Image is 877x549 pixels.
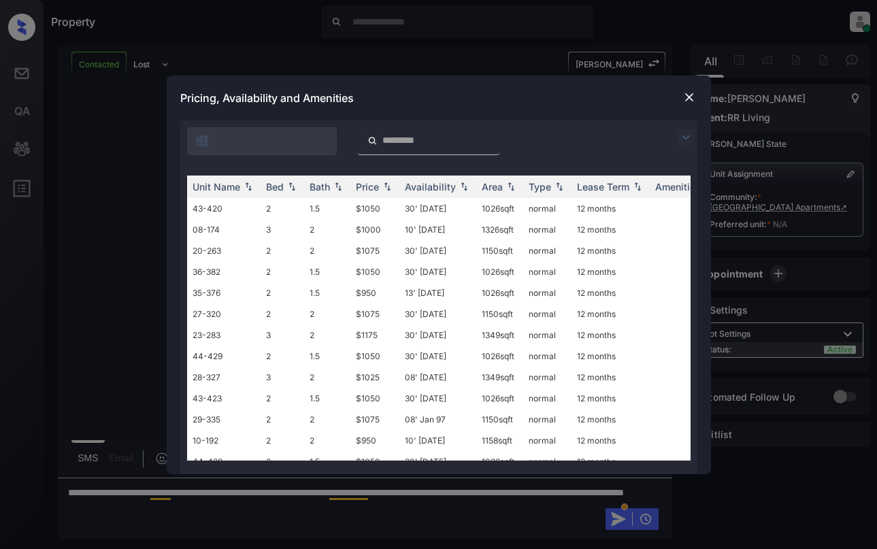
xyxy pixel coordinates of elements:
[261,303,304,325] td: 2
[572,451,650,472] td: 12 months
[350,451,399,472] td: $1050
[380,182,394,191] img: sorting
[399,346,476,367] td: 30' [DATE]
[187,388,261,409] td: 43-423
[523,282,572,303] td: normal
[572,261,650,282] td: 12 months
[187,219,261,240] td: 08-174
[572,346,650,367] td: 12 months
[529,181,551,193] div: Type
[399,451,476,472] td: 30' [DATE]
[523,198,572,219] td: normal
[523,451,572,472] td: normal
[631,182,644,191] img: sorting
[261,261,304,282] td: 2
[399,430,476,451] td: 10' [DATE]
[572,198,650,219] td: 12 months
[476,430,523,451] td: 1158 sqft
[523,388,572,409] td: normal
[367,135,378,147] img: icon-zuma
[350,303,399,325] td: $1075
[261,240,304,261] td: 2
[187,430,261,451] td: 10-192
[350,346,399,367] td: $1050
[572,219,650,240] td: 12 months
[476,325,523,346] td: 1349 sqft
[476,346,523,367] td: 1026 sqft
[350,409,399,430] td: $1075
[399,282,476,303] td: 13' [DATE]
[523,261,572,282] td: normal
[523,409,572,430] td: normal
[187,303,261,325] td: 27-320
[572,430,650,451] td: 12 months
[572,282,650,303] td: 12 months
[304,282,350,303] td: 1.5
[242,182,255,191] img: sorting
[304,409,350,430] td: 2
[187,409,261,430] td: 29-335
[350,282,399,303] td: $950
[399,325,476,346] td: 30' [DATE]
[399,219,476,240] td: 10' [DATE]
[399,198,476,219] td: 30' [DATE]
[399,261,476,282] td: 30' [DATE]
[577,181,629,193] div: Lease Term
[523,240,572,261] td: normal
[187,198,261,219] td: 43-420
[476,261,523,282] td: 1026 sqft
[476,219,523,240] td: 1326 sqft
[187,282,261,303] td: 35-376
[682,90,696,104] img: close
[482,181,503,193] div: Area
[476,303,523,325] td: 1150 sqft
[331,182,345,191] img: sorting
[261,198,304,219] td: 2
[304,430,350,451] td: 2
[350,198,399,219] td: $1050
[457,182,471,191] img: sorting
[350,430,399,451] td: $950
[572,240,650,261] td: 12 months
[261,409,304,430] td: 2
[350,219,399,240] td: $1000
[523,325,572,346] td: normal
[261,451,304,472] td: 2
[261,219,304,240] td: 3
[261,282,304,303] td: 2
[523,367,572,388] td: normal
[572,325,650,346] td: 12 months
[304,261,350,282] td: 1.5
[304,388,350,409] td: 1.5
[304,451,350,472] td: 1.5
[304,367,350,388] td: 2
[552,182,566,191] img: sorting
[261,346,304,367] td: 2
[405,181,456,193] div: Availability
[476,388,523,409] td: 1026 sqft
[261,325,304,346] td: 3
[356,181,379,193] div: Price
[655,181,701,193] div: Amenities
[399,367,476,388] td: 08' [DATE]
[476,409,523,430] td: 1150 sqft
[261,430,304,451] td: 2
[350,261,399,282] td: $1050
[261,388,304,409] td: 2
[350,367,399,388] td: $1025
[350,240,399,261] td: $1075
[261,367,304,388] td: 3
[399,240,476,261] td: 30' [DATE]
[572,303,650,325] td: 12 months
[476,367,523,388] td: 1349 sqft
[304,219,350,240] td: 2
[187,325,261,346] td: 23-283
[187,451,261,472] td: 44-428
[187,367,261,388] td: 28-327
[304,346,350,367] td: 1.5
[523,430,572,451] td: normal
[350,388,399,409] td: $1050
[304,240,350,261] td: 2
[193,181,240,193] div: Unit Name
[187,346,261,367] td: 44-429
